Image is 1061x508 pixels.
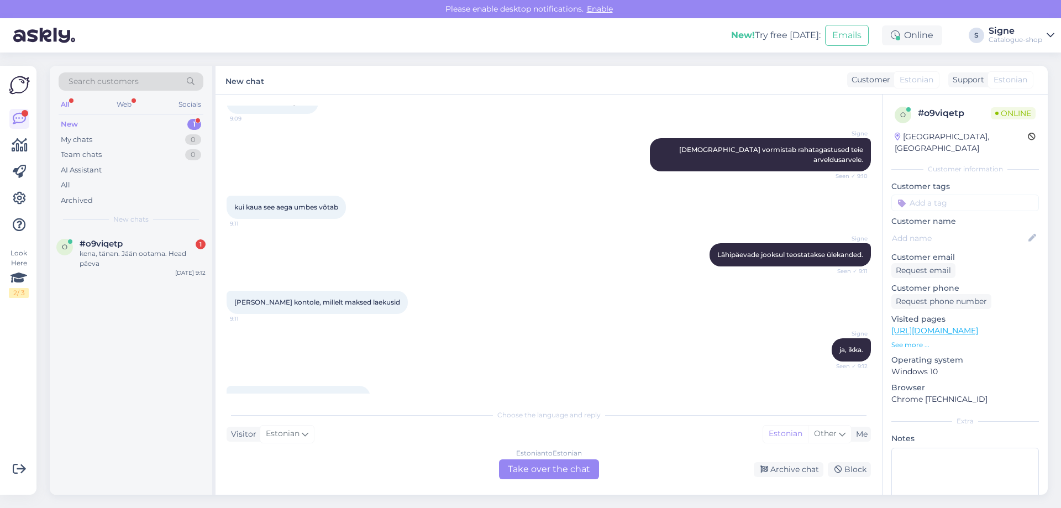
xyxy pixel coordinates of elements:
div: Catalogue-shop [989,35,1042,44]
span: Signe [826,129,868,138]
span: kena, tänan. Jään ootama. Head päeva [234,393,363,401]
span: Signe [826,329,868,338]
div: All [59,97,71,112]
span: Lähipäevade jooksul teostatakse ülekanded. [717,250,863,259]
div: New [61,119,78,130]
b: New! [731,30,755,40]
span: Estonian [266,428,300,440]
input: Add name [892,232,1026,244]
div: Estonian to Estonian [516,448,582,458]
span: Search customers [69,76,139,87]
img: Askly Logo [9,75,30,96]
div: Me [852,428,868,440]
span: Seen ✓ 9:11 [826,267,868,275]
p: Operating system [891,354,1039,366]
span: 9:11 [230,315,271,323]
div: 2 / 3 [9,288,29,298]
div: Request phone number [891,294,991,309]
div: Support [948,74,984,86]
span: #o9viqetp [80,239,123,249]
p: Customer tags [891,181,1039,192]
div: Customer [847,74,890,86]
label: New chat [225,72,264,87]
p: Chrome [TECHNICAL_ID] [891,394,1039,405]
span: New chats [113,214,149,224]
div: Block [828,462,871,477]
span: o [900,111,906,119]
span: Enable [584,4,616,14]
div: All [61,180,70,191]
input: Add a tag [891,195,1039,211]
p: Visited pages [891,313,1039,325]
div: Team chats [61,149,102,160]
span: Estonian [900,74,933,86]
span: ja, ikka. [839,345,863,354]
a: SigneCatalogue-shop [989,27,1054,44]
div: Visitor [227,428,256,440]
div: Online [882,25,942,45]
span: o [62,243,67,251]
p: See more ... [891,340,1039,350]
span: Other [814,428,837,438]
div: 0 [185,134,201,145]
div: Take over the chat [499,459,599,479]
div: 1 [187,119,201,130]
span: 9:11 [230,219,271,228]
div: # o9viqetp [918,107,991,120]
div: Choose the language and reply [227,410,871,420]
div: Look Here [9,248,29,298]
div: Try free [DATE]: [731,29,821,42]
div: Archived [61,195,93,206]
div: Socials [176,97,203,112]
div: [GEOGRAPHIC_DATA], [GEOGRAPHIC_DATA] [895,131,1028,154]
p: Customer email [891,252,1039,263]
span: Signe [826,234,868,243]
span: Seen ✓ 9:12 [826,362,868,370]
p: Notes [891,433,1039,444]
span: Online [991,107,1036,119]
div: S [969,28,984,43]
span: Seen ✓ 9:10 [826,172,868,180]
div: Signe [989,27,1042,35]
span: 9:09 [230,114,271,123]
a: [URL][DOMAIN_NAME] [891,326,978,336]
div: My chats [61,134,92,145]
div: kena, tänan. Jään ootama. Head päeva [80,249,206,269]
div: Customer information [891,164,1039,174]
p: Browser [891,382,1039,394]
div: Web [114,97,134,112]
button: Emails [825,25,869,46]
div: Extra [891,416,1039,426]
span: [PERSON_NAME] kontole, millelt maksed laekusid [234,298,400,306]
div: Archive chat [754,462,823,477]
span: [DEMOGRAPHIC_DATA] vormistab rahatagastused teie arveldusarvele. [679,145,865,164]
div: [DATE] 9:12 [175,269,206,277]
span: kui kaua see aega umbes võtab [234,203,338,211]
div: Estonian [763,426,808,442]
p: Windows 10 [891,366,1039,378]
span: Estonian [994,74,1027,86]
div: AI Assistant [61,165,102,176]
p: Customer phone [891,282,1039,294]
p: Customer name [891,216,1039,227]
div: Request email [891,263,955,278]
div: 0 [185,149,201,160]
div: 1 [196,239,206,249]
